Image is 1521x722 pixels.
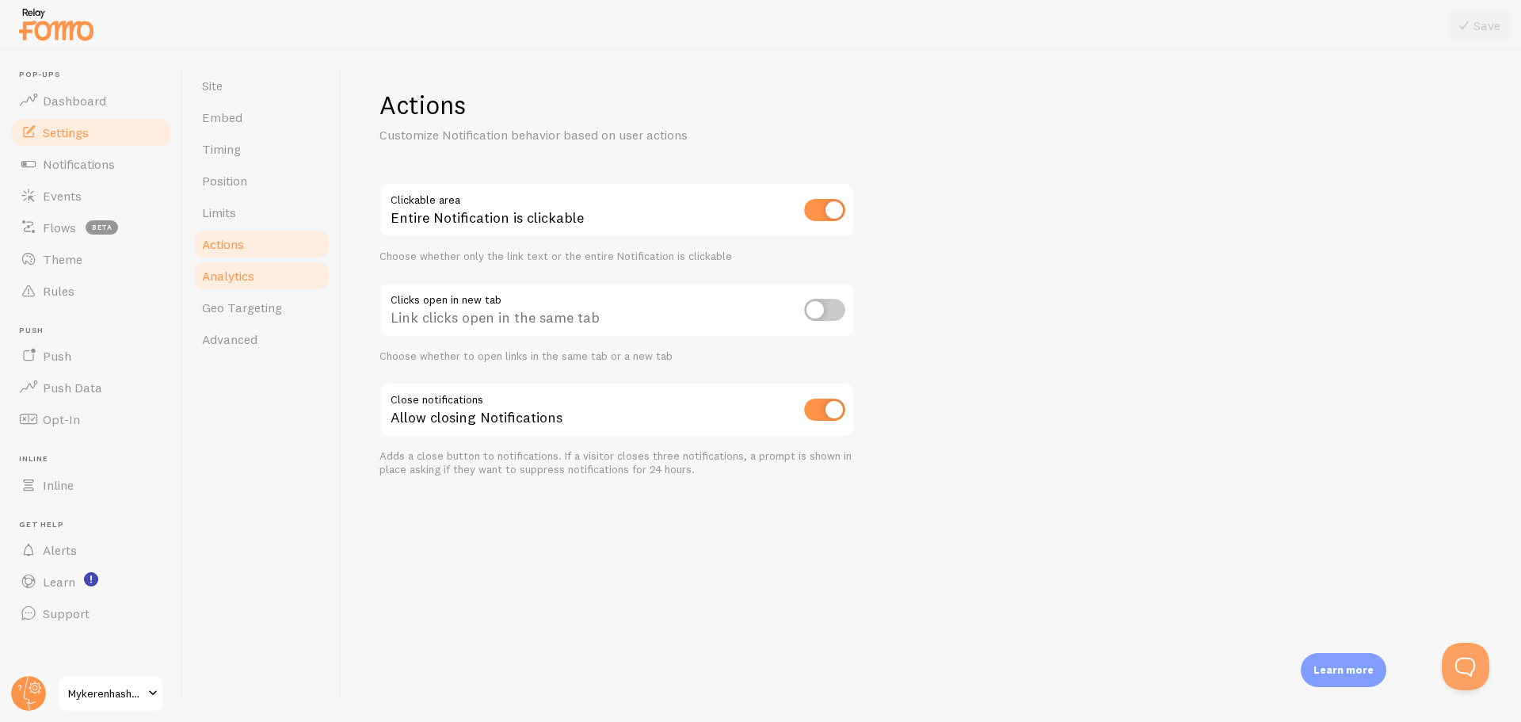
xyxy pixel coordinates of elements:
a: Advanced [193,323,331,355]
h1: Actions [379,89,855,121]
a: Inline [10,469,173,501]
span: Mykerenhashana [68,684,143,703]
a: Position [193,165,331,197]
div: Entire Notification is clickable [379,182,855,240]
a: Alerts [10,534,173,566]
span: Embed [202,109,242,125]
p: Learn more [1313,663,1374,678]
span: Notifications [43,156,115,172]
div: Link clicks open in the same tab [379,282,855,340]
span: Get Help [19,520,173,530]
span: Flows [43,220,76,235]
span: Push [43,348,71,364]
span: Pop-ups [19,70,173,80]
div: Choose whether to open links in the same tab or a new tab [379,350,855,364]
a: Opt-In [10,403,173,435]
div: Learn more [1301,653,1386,687]
span: Geo Targeting [202,300,282,315]
a: Actions [193,228,331,260]
a: Timing [193,133,331,165]
img: fomo-relay-logo-orange.svg [17,4,96,44]
span: Analytics [202,268,254,284]
span: Theme [43,251,82,267]
a: Notifications [10,148,173,180]
span: Rules [43,283,74,299]
a: Rules [10,275,173,307]
span: Learn [43,574,75,590]
a: Push [10,340,173,372]
span: Push Data [43,380,102,395]
a: Embed [193,101,331,133]
a: Theme [10,243,173,275]
div: Choose whether only the link text or the entire Notification is clickable [379,250,855,264]
span: Alerts [43,542,77,558]
a: Mykerenhashana [57,674,164,712]
span: Timing [202,141,241,157]
span: Support [43,605,90,621]
iframe: Help Scout Beacon - Open [1442,643,1489,690]
span: Inline [19,454,173,464]
a: Dashboard [10,85,173,117]
a: Learn [10,566,173,598]
a: Analytics [193,260,331,292]
div: Adds a close button to notifications. If a visitor closes three notifications, a prompt is shown ... [379,449,855,477]
span: Inline [43,477,74,493]
p: Customize Notification behavior based on user actions [379,126,760,144]
a: Flows beta [10,212,173,243]
a: Push Data [10,372,173,403]
span: Opt-In [43,411,80,427]
span: Position [202,173,247,189]
span: Events [43,188,82,204]
span: Dashboard [43,93,106,109]
a: Site [193,70,331,101]
span: Advanced [202,331,257,347]
span: Push [19,326,173,336]
span: Limits [202,204,236,220]
div: Allow closing Notifications [379,382,855,440]
span: beta [86,220,118,235]
a: Geo Targeting [193,292,331,323]
a: Support [10,598,173,629]
a: Settings [10,117,173,148]
span: Actions [202,236,244,252]
svg: <p>Watch New Feature Tutorials!</p> [84,572,98,586]
span: Site [202,78,223,94]
span: Settings [43,124,89,140]
a: Events [10,180,173,212]
a: Limits [193,197,331,228]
